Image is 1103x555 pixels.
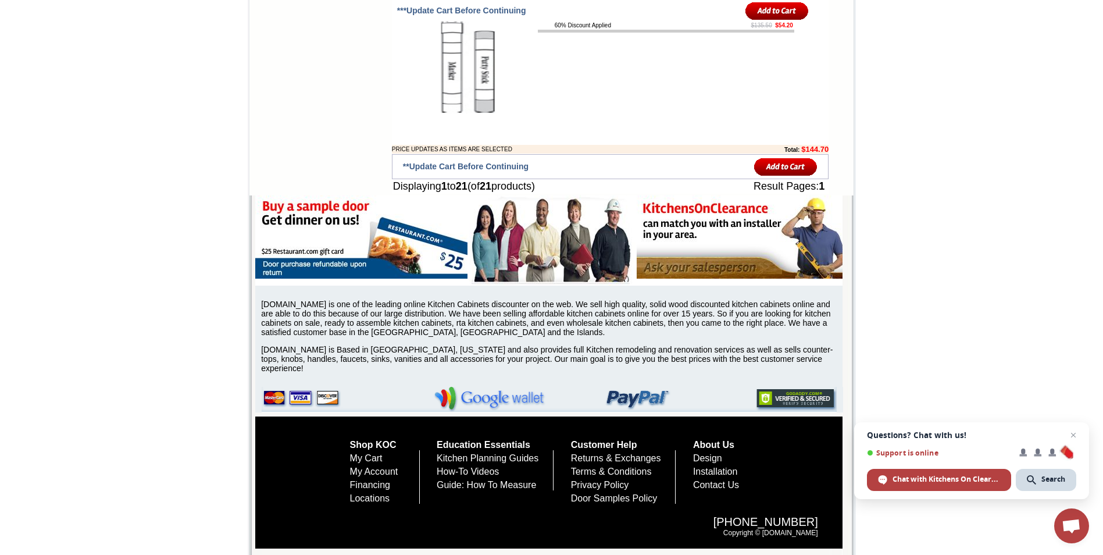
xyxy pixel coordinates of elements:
a: Door Samples Policy [571,493,658,503]
b: 21 [456,180,467,192]
td: [PERSON_NAME] White Shaker [105,53,141,66]
b: Price Sheet View in PDF Format [13,5,94,11]
div: Copyright © [DOMAIN_NAME] [283,504,830,549]
input: Add to Cart [754,157,818,176]
td: Beachwood Oak Shaker [174,53,204,66]
span: **Update Cart Before Continuing [403,162,529,171]
span: Questions? Chat with us! [867,431,1076,440]
div: Open chat [1054,508,1089,543]
b: 21 [480,180,491,192]
a: Shop KOC [350,440,397,450]
b: 1 [441,180,447,192]
a: Education Essentials [437,440,530,450]
a: About Us [693,440,734,450]
td: Baycreek Gray [142,53,172,65]
a: Financing [350,480,390,490]
b: $54.20 [775,22,793,29]
td: Alabaster Shaker [37,53,67,65]
td: Bellmonte Maple [205,53,235,65]
span: Close chat [1066,428,1080,442]
td: Displaying to (of products) [392,179,678,194]
b: Total: [784,147,799,153]
div: Chat with Kitchens On Clearance [867,469,1011,491]
a: My Account [350,467,398,476]
a: My Cart [350,453,383,463]
a: Installation [693,467,738,476]
td: Result Pages: [677,179,829,194]
p: [DOMAIN_NAME] is one of the leading online Kitchen Cabinets discounter on the web. We sell high q... [261,300,843,337]
div: Search [1016,469,1076,491]
a: Kitchen Planning Guides [437,453,538,463]
a: Price Sheet View in PDF Format [13,2,94,12]
h5: Customer Help [571,440,676,450]
b: $144.70 [801,145,829,154]
td: PRICE UPDATES AS ITEMS ARE SELECTED [392,145,711,154]
a: Privacy Policy [571,480,629,490]
td: [PERSON_NAME] Yellow Walnut [69,53,104,66]
a: How-To Videos [437,467,499,476]
img: pdf.png [2,3,11,12]
span: Support is online [867,449,1011,457]
span: ***Update Cart Before Continuing [397,6,526,15]
span: Chat with Kitchens On Clearance [893,474,1000,485]
span: [PHONE_NUMBER] [295,515,818,529]
b: 1 [819,180,824,192]
a: Design [693,453,722,463]
a: Guide: How To Measure [437,480,536,490]
a: Returns & Exchanges [571,453,661,463]
a: Locations [350,493,390,503]
s: $135.50 [751,22,772,29]
input: Add to Cart [745,1,809,20]
span: Search [1041,474,1065,485]
td: 60% Discount Applied [554,21,620,30]
a: Contact Us [693,480,739,490]
a: Terms & Conditions [571,467,652,476]
p: [DOMAIN_NAME] is Based in [GEOGRAPHIC_DATA], [US_STATE] and also provides full Kitchen remodeling... [261,345,843,373]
